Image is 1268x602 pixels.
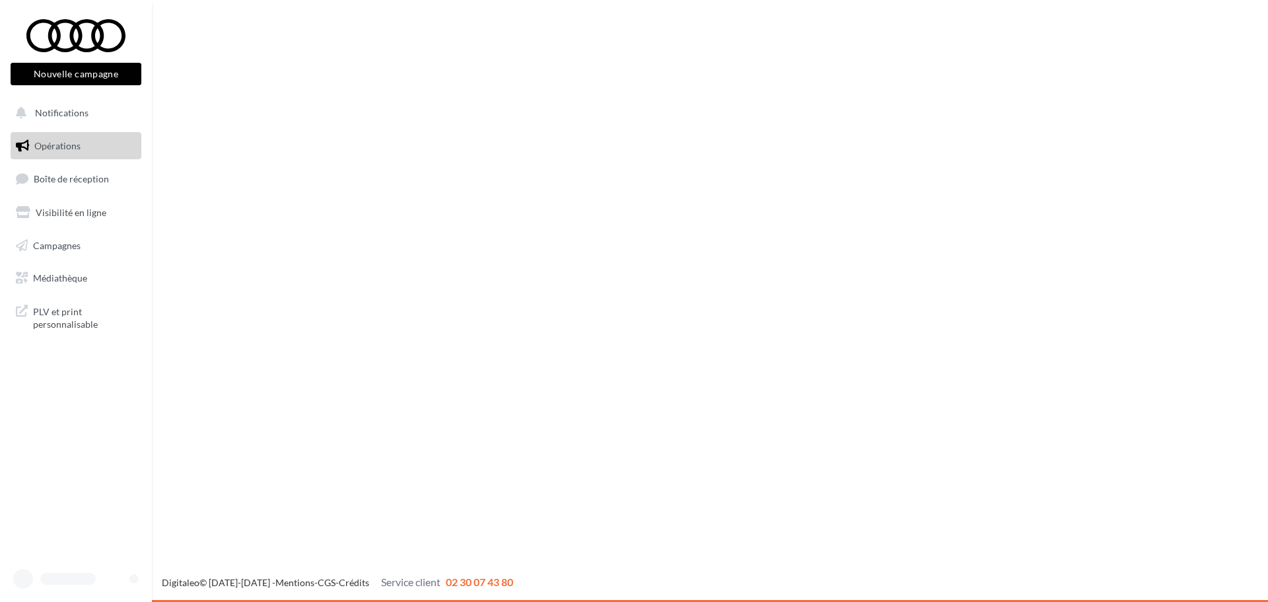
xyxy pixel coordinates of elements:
a: Médiathèque [8,264,144,292]
span: Visibilité en ligne [36,207,106,218]
span: Opérations [34,140,81,151]
button: Nouvelle campagne [11,63,141,85]
span: 02 30 07 43 80 [446,576,513,588]
a: PLV et print personnalisable [8,297,144,336]
span: © [DATE]-[DATE] - - - [162,577,513,588]
span: PLV et print personnalisable [33,303,136,331]
a: Campagnes [8,232,144,260]
span: Médiathèque [33,272,87,283]
span: Service client [381,576,440,588]
a: Mentions [275,577,314,588]
span: Campagnes [33,239,81,250]
a: Visibilité en ligne [8,199,144,227]
span: Boîte de réception [34,173,109,184]
a: Boîte de réception [8,165,144,193]
span: Notifications [35,107,88,118]
a: Opérations [8,132,144,160]
a: CGS [318,577,335,588]
a: Crédits [339,577,369,588]
a: Digitaleo [162,577,199,588]
button: Notifications [8,99,139,127]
